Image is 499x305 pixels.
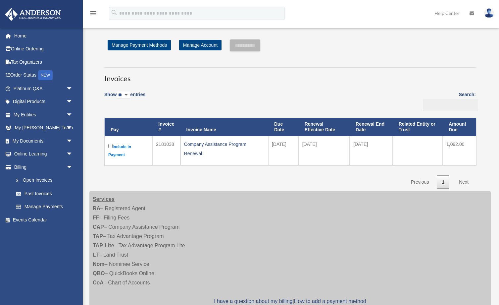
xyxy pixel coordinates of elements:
[66,134,79,148] span: arrow_drop_down
[5,29,83,42] a: Home
[38,70,53,80] div: NEW
[117,91,130,99] select: Showentries
[5,134,83,148] a: My Documentsarrow_drop_down
[104,91,145,106] label: Show entries
[5,82,83,95] a: Platinum Q&Aarrow_drop_down
[268,118,299,136] th: Due Date: activate to sort column ascending
[9,200,79,213] a: Manage Payments
[89,12,97,17] a: menu
[93,280,104,285] strong: CoA
[5,69,83,82] a: Order StatusNEW
[180,118,268,136] th: Invoice Name: activate to sort column ascending
[111,9,118,16] i: search
[268,136,299,165] td: [DATE]
[93,261,105,267] strong: Nom
[5,160,79,174] a: Billingarrow_drop_down
[5,148,83,161] a: Online Learningarrow_drop_down
[20,176,23,185] span: $
[66,121,79,135] span: arrow_drop_down
[5,121,83,135] a: My [PERSON_NAME] Teamarrow_drop_down
[152,118,180,136] th: Invoice #: activate to sort column ascending
[93,206,100,211] strong: RA
[9,174,76,187] a: $Open Invoices
[5,95,83,108] a: Digital Productsarrow_drop_down
[66,82,79,95] span: arrow_drop_down
[299,136,350,165] td: [DATE]
[5,55,83,69] a: Tax Organizers
[454,175,474,189] a: Next
[66,160,79,174] span: arrow_drop_down
[5,42,83,56] a: Online Ordering
[294,298,366,304] a: How to add a payment method
[299,118,350,136] th: Renewal Effective Date: activate to sort column ascending
[421,91,476,111] label: Search:
[3,8,63,21] img: Anderson Advisors Platinum Portal
[93,215,99,220] strong: FF
[108,144,113,148] input: Include in Payment
[104,67,476,84] h3: Invoices
[66,108,79,122] span: arrow_drop_down
[179,40,222,50] a: Manage Account
[406,175,434,189] a: Previous
[9,187,79,200] a: Past Invoices
[423,99,478,111] input: Search:
[93,233,103,239] strong: TAP
[443,136,476,165] td: 1,092.00
[184,140,265,158] div: Company Assistance Program Renewal
[93,271,105,276] strong: QBO
[93,243,114,248] strong: TAP-Lite
[66,95,79,109] span: arrow_drop_down
[437,175,449,189] a: 1
[66,148,79,161] span: arrow_drop_down
[108,40,171,50] a: Manage Payment Methods
[5,108,83,121] a: My Entitiesarrow_drop_down
[214,298,292,304] a: I have a question about my billing
[443,118,476,136] th: Amount Due: activate to sort column ascending
[484,8,494,18] img: User Pic
[93,252,99,258] strong: LT
[350,136,393,165] td: [DATE]
[93,196,115,202] strong: Services
[350,118,393,136] th: Renewal End Date: activate to sort column ascending
[5,213,83,226] a: Events Calendar
[108,143,149,159] label: Include in Payment
[105,118,152,136] th: Pay: activate to sort column descending
[152,136,180,165] td: 2181038
[93,224,104,230] strong: CAP
[393,118,443,136] th: Related Entity or Trust: activate to sort column ascending
[89,9,97,17] i: menu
